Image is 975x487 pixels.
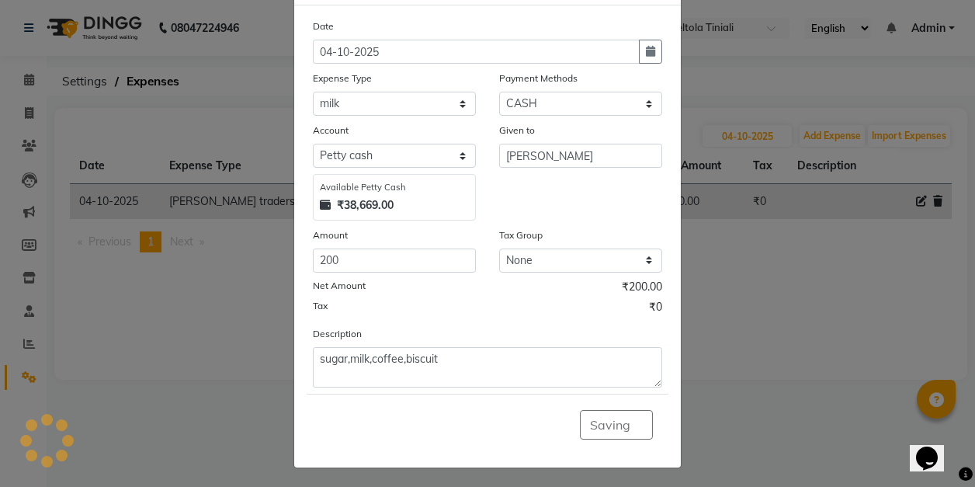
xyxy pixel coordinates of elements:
iframe: chat widget [910,425,959,471]
input: Amount [313,249,476,273]
input: Given to [499,144,662,168]
label: Tax Group [499,228,543,242]
span: ₹0 [649,299,662,319]
label: Account [313,123,349,137]
label: Net Amount [313,279,366,293]
label: Description [313,327,362,341]
div: Available Petty Cash [320,181,469,194]
label: Expense Type [313,71,372,85]
label: Payment Methods [499,71,578,85]
label: Given to [499,123,535,137]
label: Date [313,19,334,33]
strong: ₹38,669.00 [337,197,394,214]
label: Tax [313,299,328,313]
label: Amount [313,228,348,242]
span: ₹200.00 [622,279,662,299]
